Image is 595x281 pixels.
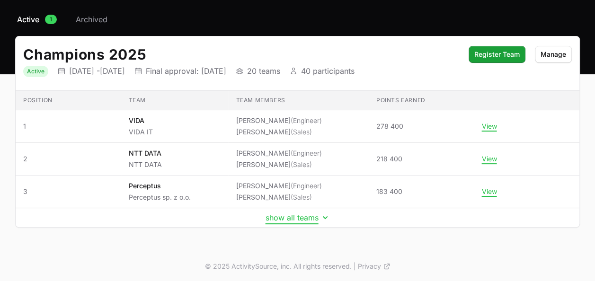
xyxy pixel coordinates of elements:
[236,181,321,191] li: [PERSON_NAME]
[290,182,321,190] span: (Engineer)
[228,91,368,110] th: Team members
[236,127,321,137] li: [PERSON_NAME]
[301,66,355,76] p: 40 participants
[290,160,311,168] span: (Sales)
[354,262,356,271] span: |
[236,160,321,169] li: [PERSON_NAME]
[129,160,162,169] p: NTT DATA
[541,49,566,60] span: Manage
[16,91,121,110] th: Position
[23,46,459,63] h2: Champions 2025
[290,116,321,124] span: (Engineer)
[236,116,321,125] li: [PERSON_NAME]
[15,14,580,25] nav: Initiative activity log navigation
[121,91,229,110] th: Team
[129,149,162,158] p: NTT DATA
[17,14,39,25] span: Active
[290,149,321,157] span: (Engineer)
[376,154,402,164] span: 218 400
[247,66,280,76] p: 20 teams
[266,213,330,222] button: show all teams
[481,187,497,196] button: View
[15,14,59,25] a: Active1
[376,122,403,131] span: 278 400
[129,181,191,191] p: Perceptus
[74,14,109,25] a: Archived
[369,91,474,110] th: Points earned
[481,155,497,163] button: View
[236,193,321,202] li: [PERSON_NAME]
[23,187,114,196] span: 3
[45,15,57,24] span: 1
[358,262,391,271] a: Privacy
[376,187,402,196] span: 183 400
[535,46,572,63] button: Manage
[469,46,525,63] button: Register Team
[236,149,321,158] li: [PERSON_NAME]
[15,36,580,228] div: Initiative details
[23,122,114,131] span: 1
[290,193,311,201] span: (Sales)
[129,193,191,202] p: Perceptus sp. z o.o.
[474,49,520,60] span: Register Team
[205,262,352,271] p: © 2025 ActivitySource, inc. All rights reserved.
[146,66,226,76] p: Final approval: [DATE]
[129,127,153,137] p: VIDA IT
[129,116,153,125] p: VIDA
[290,128,311,136] span: (Sales)
[23,154,114,164] span: 2
[69,66,125,76] p: [DATE] - [DATE]
[76,14,107,25] span: Archived
[481,122,497,131] button: View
